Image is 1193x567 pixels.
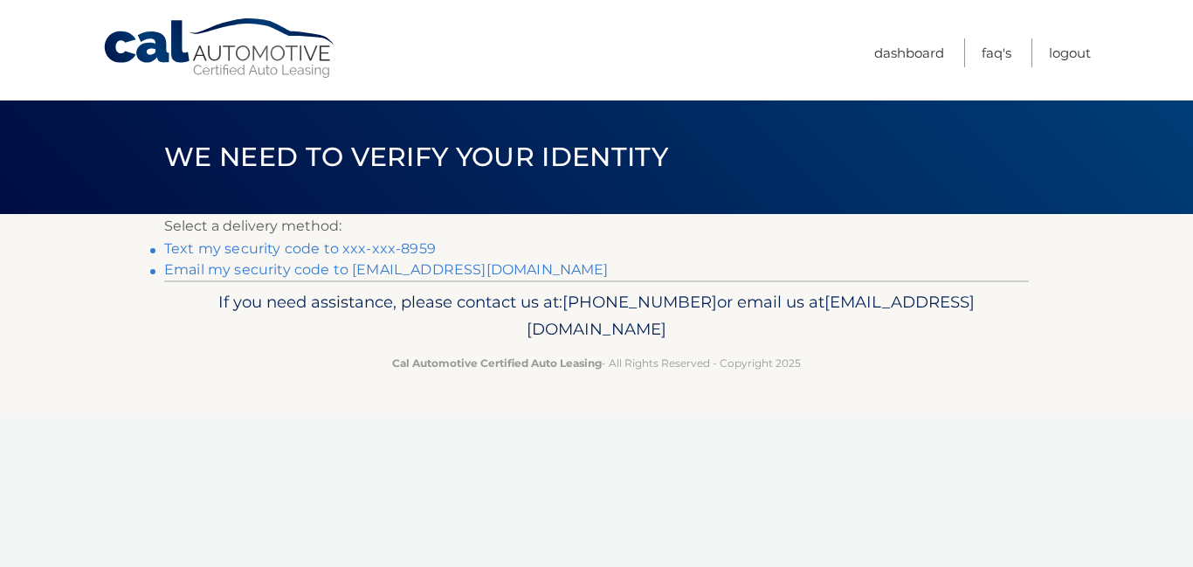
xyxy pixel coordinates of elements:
a: Dashboard [874,38,944,67]
a: Cal Automotive [102,17,338,80]
a: FAQ's [982,38,1011,67]
p: Select a delivery method: [164,214,1029,239]
a: Logout [1049,38,1091,67]
p: If you need assistance, please contact us at: or email us at [176,288,1017,344]
span: [PHONE_NUMBER] [562,292,717,312]
a: Email my security code to [EMAIL_ADDRESS][DOMAIN_NAME] [164,261,609,278]
a: Text my security code to xxx-xxx-8959 [164,240,436,257]
span: We need to verify your identity [164,141,668,173]
p: - All Rights Reserved - Copyright 2025 [176,354,1017,372]
strong: Cal Automotive Certified Auto Leasing [392,356,602,370]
